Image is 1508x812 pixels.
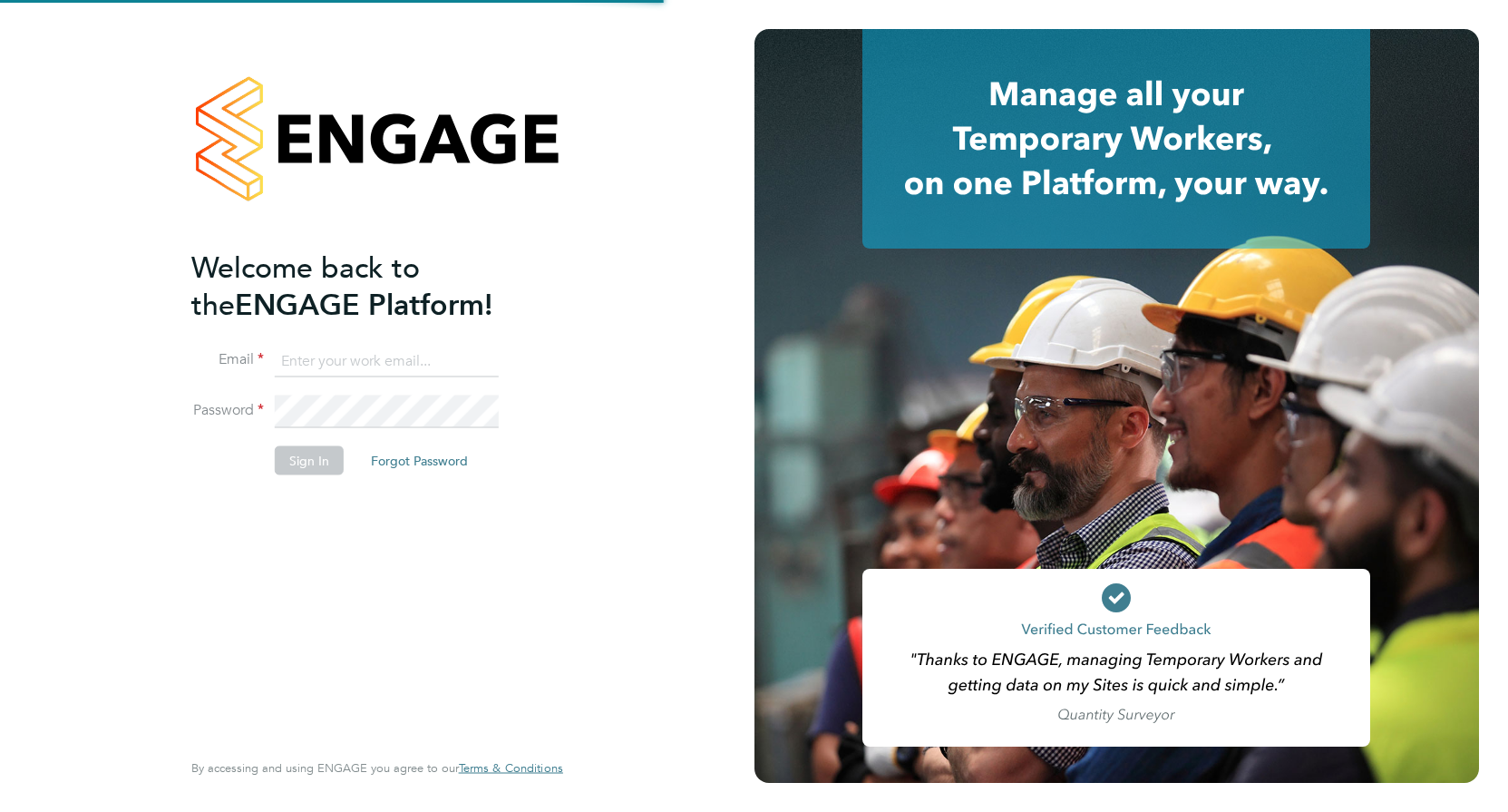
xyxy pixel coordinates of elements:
a: Terms & Conditions [459,761,563,776]
button: Sign In [275,446,344,475]
input: Enter your work email... [275,345,499,377]
label: Password [191,401,264,420]
span: Terms & Conditions [459,760,563,776]
h2: ENGAGE Platform! [191,249,545,323]
span: By accessing and using ENGAGE you agree to our [191,760,563,776]
label: Email [191,350,264,369]
span: Welcome back to the [191,249,420,322]
button: Forgot Password [356,446,482,475]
